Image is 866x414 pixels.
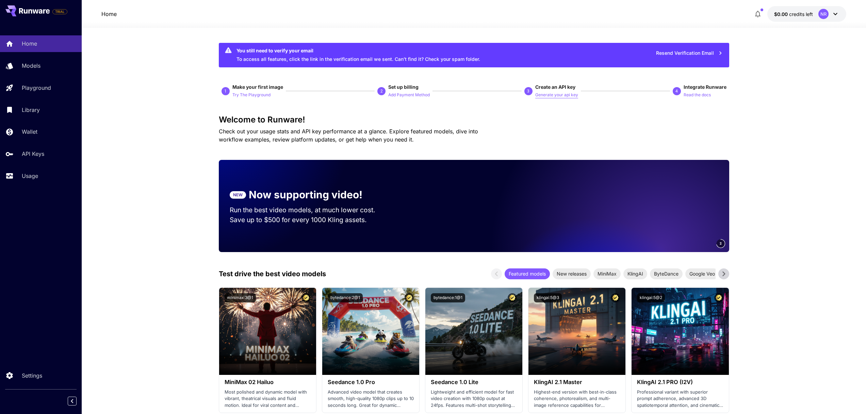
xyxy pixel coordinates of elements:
p: Lightweight and efficient model for fast video creation with 1080p output at 24fps. Features mult... [431,389,517,409]
span: Integrate Runware [684,84,726,90]
p: Playground [22,84,51,92]
button: Certified Model – Vetted for best performance and includes a commercial license. [611,293,620,302]
span: $0.00 [774,11,789,17]
h3: MiniMax 02 Hailuo [225,379,311,385]
div: ByteDance [650,268,683,279]
button: Certified Model – Vetted for best performance and includes a commercial license. [405,293,414,302]
button: $0.00NR [767,6,846,22]
span: MiniMax [593,270,621,277]
p: Settings [22,371,42,380]
nav: breadcrumb [101,10,117,18]
span: Google Veo [685,270,719,277]
img: alt [528,288,625,375]
span: 2 [720,241,722,246]
p: Home [22,39,37,48]
div: Google Veo [685,268,719,279]
button: Resend Verification Email [652,46,726,60]
div: KlingAI [623,268,647,279]
button: klingai:5@3 [534,293,562,302]
button: Certified Model – Vetted for best performance and includes a commercial license. [714,293,723,302]
h3: Seedance 1.0 Pro [328,379,414,385]
p: Test drive the best video models [219,269,326,279]
span: ByteDance [650,270,683,277]
img: alt [425,288,522,375]
p: Save up to $500 for every 1000 Kling assets. [230,215,388,225]
h3: Seedance 1.0 Lite [431,379,517,385]
button: klingai:5@2 [637,293,665,302]
p: Read the docs [684,92,711,98]
button: Certified Model – Vetted for best performance and includes a commercial license. [508,293,517,302]
p: Most polished and dynamic model with vibrant, theatrical visuals and fluid motion. Ideal for vira... [225,389,311,409]
p: Generate your api key [535,92,578,98]
p: 2 [380,88,383,94]
div: You still need to verify your email [236,47,480,54]
p: Run the best video models, at much lower cost. [230,205,388,215]
p: Professional variant with superior prompt adherence, advanced 3D spatiotemporal attention, and ci... [637,389,723,409]
span: Create an API key [535,84,575,90]
a: Home [101,10,117,18]
img: alt [632,288,729,375]
p: Library [22,106,40,114]
span: credits left [789,11,813,17]
p: Usage [22,172,38,180]
button: bytedance:2@1 [328,293,363,302]
p: Models [22,62,40,70]
div: MiniMax [593,268,621,279]
p: 3 [527,88,529,94]
button: Add Payment Method [388,90,430,99]
span: TRIAL [53,9,67,14]
button: bytedance:1@1 [431,293,465,302]
p: Advanced video model that creates smooth, high-quality 1080p clips up to 10 seconds long. Great f... [328,389,414,409]
span: Set up billing [388,84,419,90]
button: minimax:3@1 [225,293,256,302]
span: Add your payment card to enable full platform functionality. [52,7,67,16]
button: Generate your api key [535,90,578,99]
button: Collapse sidebar [68,397,77,405]
span: Check out your usage stats and API key performance at a glance. Explore featured models, dive int... [219,128,478,143]
span: Featured models [505,270,550,277]
p: Add Payment Method [388,92,430,98]
div: $0.00 [774,11,813,18]
p: 1 [224,88,227,94]
p: NEW [233,192,243,198]
div: Collapse sidebar [73,395,82,407]
h3: Welcome to Runware! [219,115,729,125]
h3: KlingAI 2.1 PRO (I2V) [637,379,723,385]
span: KlingAI [623,270,647,277]
div: NR [818,9,829,19]
p: 4 [675,88,678,94]
h3: KlingAI 2.1 Master [534,379,620,385]
span: Make your first image [232,84,283,90]
div: To access all features, click the link in the verification email we sent. Can’t find it? Check yo... [236,45,480,65]
span: New releases [553,270,591,277]
p: Wallet [22,128,37,136]
p: Now supporting video! [249,187,362,202]
p: API Keys [22,150,44,158]
div: New releases [553,268,591,279]
p: Highest-end version with best-in-class coherence, photorealism, and multi-image reference capabil... [534,389,620,409]
button: Read the docs [684,90,711,99]
img: alt [322,288,419,375]
img: alt [219,288,316,375]
div: Featured models [505,268,550,279]
button: Certified Model – Vetted for best performance and includes a commercial license. [301,293,311,302]
p: Try The Playground [232,92,271,98]
button: Try The Playground [232,90,271,99]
